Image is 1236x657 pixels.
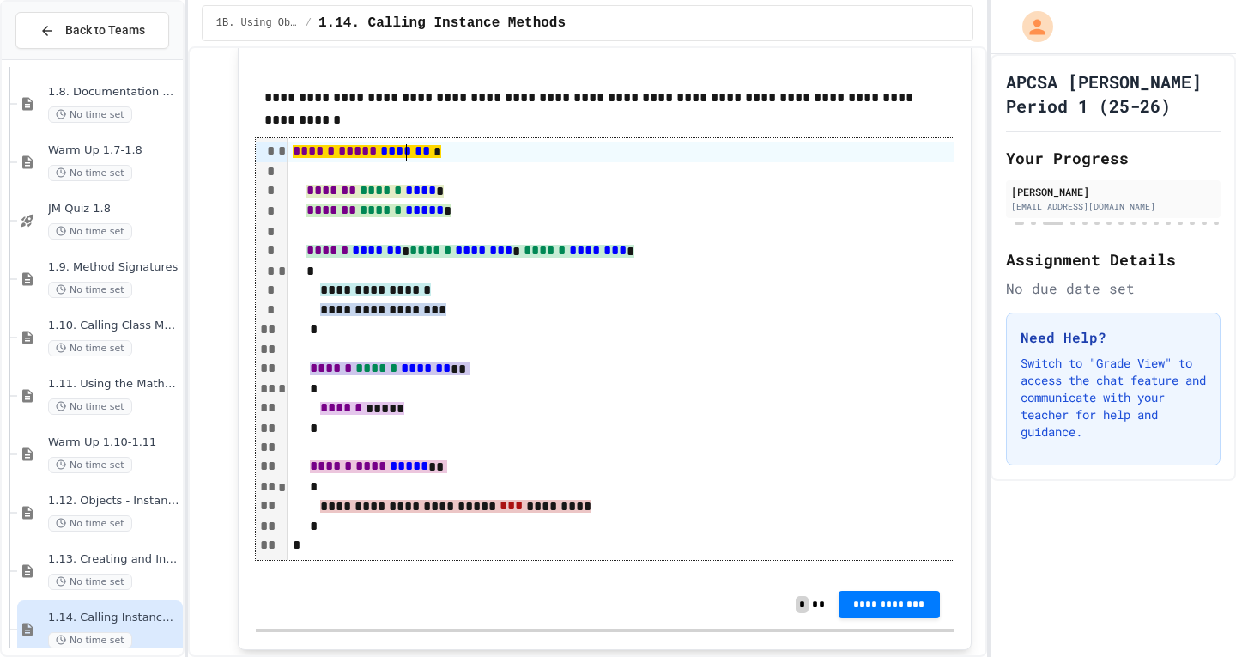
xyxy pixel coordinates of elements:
[1006,278,1221,299] div: No due date set
[1011,200,1215,213] div: [EMAIL_ADDRESS][DOMAIN_NAME]
[48,223,132,240] span: No time set
[216,16,299,30] span: 1B. Using Objects
[1006,146,1221,170] h2: Your Progress
[318,13,566,33] span: 1.14. Calling Instance Methods
[48,494,179,508] span: 1.12. Objects - Instances of Classes
[48,377,179,392] span: 1.11. Using the Math Class
[48,143,179,158] span: Warm Up 1.7-1.8
[48,632,132,648] span: No time set
[1004,7,1057,46] div: My Account
[48,515,132,532] span: No time set
[48,106,132,123] span: No time set
[1021,355,1206,441] p: Switch to "Grade View" to access the chat feature and communicate with your teacher for help and ...
[65,21,145,40] span: Back to Teams
[1006,70,1221,118] h1: APCSA [PERSON_NAME] Period 1 (25-26)
[48,202,179,216] span: JM Quiz 1.8
[1021,327,1206,348] h3: Need Help?
[48,85,179,100] span: 1.8. Documentation with Comments and Preconditions
[48,260,179,275] span: 1.9. Method Signatures
[48,398,132,415] span: No time set
[48,165,132,181] span: No time set
[1011,184,1215,199] div: [PERSON_NAME]
[48,611,179,625] span: 1.14. Calling Instance Methods
[48,340,132,356] span: No time set
[48,282,132,298] span: No time set
[48,457,132,473] span: No time set
[48,552,179,567] span: 1.13. Creating and Initializing Objects: Constructors
[15,12,169,49] button: Back to Teams
[1006,247,1221,271] h2: Assignment Details
[306,16,312,30] span: /
[48,574,132,590] span: No time set
[48,435,179,450] span: Warm Up 1.10-1.11
[48,319,179,333] span: 1.10. Calling Class Methods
